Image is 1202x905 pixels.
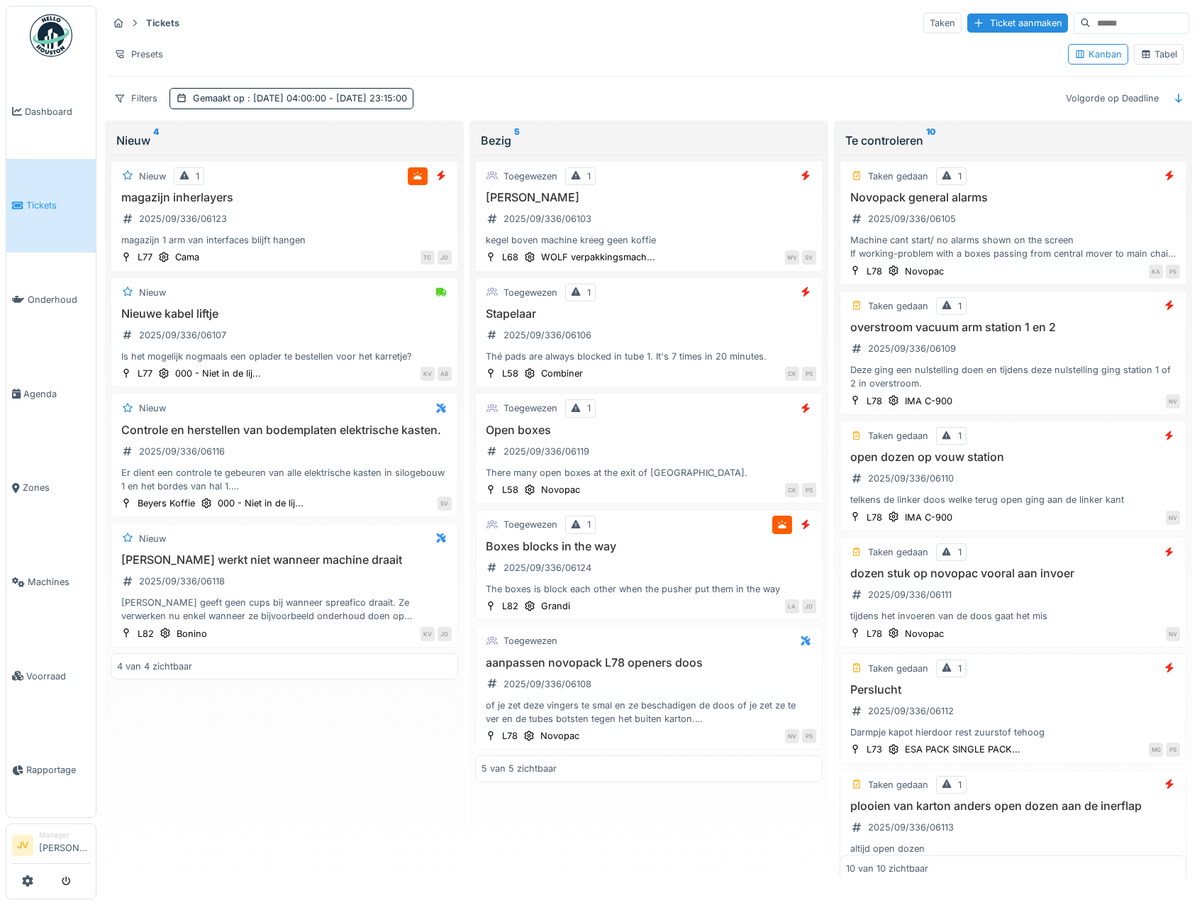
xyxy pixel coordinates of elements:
[481,132,817,149] div: Bezig
[6,723,96,818] a: Rapportage
[218,496,304,510] div: 000 - Niet in de lij...
[39,830,90,860] li: [PERSON_NAME]
[502,250,518,264] div: L68
[905,627,944,640] div: Novopac
[6,347,96,441] a: Agenda
[138,627,154,640] div: L82
[785,599,799,613] div: LA
[867,394,882,408] div: L78
[785,250,799,265] div: WV
[905,511,952,524] div: IMA C-900
[138,250,152,264] div: L77
[140,16,185,30] strong: Tickets
[1166,394,1180,409] div: NV
[438,496,452,511] div: SV
[26,763,90,777] span: Rapportage
[196,170,199,183] div: 1
[23,481,90,494] span: Zones
[868,212,956,226] div: 2025/09/336/06105
[138,367,152,380] div: L77
[846,726,1181,739] div: Darmpje kapot hierdoor rest zuurstof tehoog
[116,132,452,149] div: Nieuw
[846,493,1181,506] div: telkens de linker doos welke terug open ging aan de linker kant
[868,545,928,559] div: Taken gedaan
[139,401,166,415] div: Nieuw
[482,762,557,775] div: 5 van 5 zichtbaar
[482,656,816,670] h3: aanpassen novopack L78 openers doos
[587,401,591,415] div: 1
[12,830,90,864] a: JV Manager[PERSON_NAME]
[482,582,816,596] div: The boxes is block each other when the pusher put them in the way
[117,350,452,363] div: Is het mogelijk nogmaals een oplader te bestellen voor het karretje?
[587,286,591,299] div: 1
[175,250,199,264] div: Cama
[846,683,1181,696] h3: Perslucht
[438,250,452,265] div: JD
[503,677,591,691] div: 2025/09/336/06108
[117,191,452,204] h3: magazijn inherlayers
[421,250,435,265] div: TC
[846,609,1181,623] div: tijdens het invoeren van de doos gaat het mis
[541,599,570,613] div: Grandi
[905,743,1020,756] div: ESA PACK SINGLE PACK...
[502,599,518,613] div: L82
[868,588,952,601] div: 2025/09/336/06111
[139,286,166,299] div: Nieuw
[587,518,591,531] div: 1
[802,367,816,381] div: PS
[846,363,1181,390] div: Deze ging een nulstelling doen en tijdens deze nulstelling ging station 1 of 2 in overstroom.
[1166,743,1180,757] div: PS
[802,599,816,613] div: JD
[503,212,591,226] div: 2025/09/336/06103
[867,743,882,756] div: L73
[139,532,166,545] div: Nieuw
[25,105,90,118] span: Dashboard
[421,627,435,641] div: KV
[245,93,407,104] span: : [DATE] 04:00:00 - [DATE] 23:15:00
[438,627,452,641] div: JD
[785,367,799,381] div: CK
[108,88,164,109] div: Filters
[503,401,557,415] div: Toegewezen
[153,132,159,149] sup: 4
[541,367,583,380] div: Combiner
[502,729,518,743] div: L78
[482,350,816,363] div: Thé pads are always blocked in tube 1. It's 7 times in 20 minutes.
[30,14,72,57] img: Badge_color-CXgf-gQk.svg
[845,132,1181,149] div: Te controleren
[6,159,96,253] a: Tickets
[846,842,1181,855] div: altijd open dozen
[868,342,956,355] div: 2025/09/336/06109
[6,65,96,159] a: Dashboard
[26,199,90,212] span: Tickets
[39,830,90,840] div: Manager
[139,170,166,183] div: Nieuw
[117,553,452,567] h3: [PERSON_NAME] werkt niet wanneer machine draait
[868,472,954,485] div: 2025/09/336/06110
[868,299,928,313] div: Taken gedaan
[867,627,882,640] div: L78
[923,13,962,33] div: Taken
[12,835,33,856] li: JV
[958,662,962,675] div: 1
[117,307,452,321] h3: Nieuwe kabel liftje
[541,483,580,496] div: Novopac
[117,423,452,437] h3: Controle en herstellen van bodemplaten elektrische kasten.
[117,596,452,623] div: [PERSON_NAME] geeft geen cups bij wanneer spreafico draait. Ze verwerken nu enkel wanneer ze bijv...
[503,328,591,342] div: 2025/09/336/06106
[117,233,452,247] div: magazijn 1 arm van interfaces blijft hangen
[503,170,557,183] div: Toegewezen
[1059,88,1165,109] div: Volgorde op Deadline
[802,250,816,265] div: SV
[868,662,928,675] div: Taken gedaan
[1166,265,1180,279] div: PS
[139,574,225,588] div: 2025/09/336/06118
[193,91,407,105] div: Gemaakt op
[958,170,962,183] div: 1
[482,191,816,204] h3: [PERSON_NAME]
[139,445,225,458] div: 2025/09/336/06116
[514,132,520,149] sup: 5
[482,699,816,726] div: of je zet deze vingers te smal en ze beschadigen de doos of je zet ze te ver en de tubes botsten ...
[926,132,936,149] sup: 10
[867,511,882,524] div: L78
